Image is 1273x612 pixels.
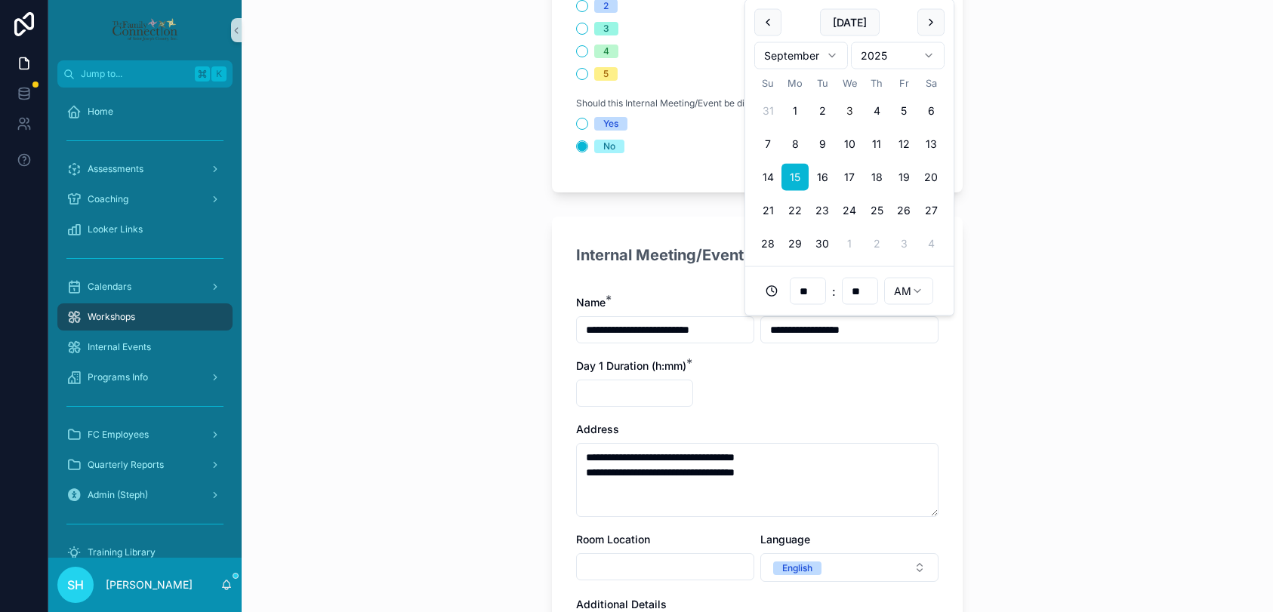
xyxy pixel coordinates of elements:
button: Friday, October 3rd, 2025 [890,230,917,257]
button: Tuesday, September 16th, 2025 [809,164,836,191]
a: Looker Links [57,216,233,243]
span: Programs Info [88,371,148,383]
a: Quarterly Reports [57,451,233,478]
a: Admin (Steph) [57,481,233,509]
div: No [603,140,615,153]
button: Tuesday, September 30th, 2025 [809,230,836,257]
button: Sunday, August 31st, 2025 [754,97,781,125]
span: K [213,68,225,80]
th: Friday [890,75,917,91]
div: 3 [603,22,609,35]
a: Home [57,98,233,125]
button: Saturday, September 6th, 2025 [917,97,945,125]
button: Friday, September 5th, 2025 [890,97,917,125]
span: Address [576,423,619,435]
th: Wednesday [836,75,863,91]
button: Monday, September 22nd, 2025 [781,197,809,224]
span: Looker Links [88,223,143,235]
span: Assessments [88,163,143,175]
span: Admin (Steph) [88,489,148,501]
p: [PERSON_NAME] [106,577,193,592]
div: 5 [603,67,609,81]
button: Wednesday, September 10th, 2025 [836,131,863,158]
button: Sunday, September 28th, 2025 [754,230,781,257]
span: Jump to... [81,68,189,80]
button: Thursday, September 4th, 2025 [863,97,890,125]
button: Saturday, September 20th, 2025 [917,164,945,191]
button: Today, Wednesday, September 3rd, 2025 [836,97,863,125]
div: 4 [603,45,609,58]
span: Additional Details [576,598,667,610]
span: Day 1 Duration (h:mm) [576,359,686,372]
button: Saturday, September 27th, 2025 [917,197,945,224]
button: Friday, September 26th, 2025 [890,197,917,224]
div: scrollable content [48,88,242,558]
span: Calendars [88,281,131,293]
button: Friday, September 19th, 2025 [890,164,917,191]
th: Thursday [863,75,890,91]
button: Monday, September 1st, 2025 [781,97,809,125]
span: Training Library [88,546,156,558]
button: Thursday, September 11th, 2025 [863,131,890,158]
a: Assessments [57,155,233,183]
button: Saturday, October 4th, 2025 [917,230,945,257]
button: Saturday, September 13th, 2025 [917,131,945,158]
img: App logo [111,18,178,42]
table: September 2025 [754,75,945,257]
span: Name [576,296,606,309]
span: Language [760,533,810,546]
a: Coaching [57,186,233,213]
span: Home [88,106,113,118]
button: Sunday, September 7th, 2025 [754,131,781,158]
button: Monday, September 15th, 2025, selected [781,164,809,191]
button: Monday, September 8th, 2025 [781,131,809,158]
button: Select Button [760,553,939,582]
span: Internal Events [88,341,151,353]
div: English [782,561,812,575]
span: Coaching [88,193,128,205]
a: FC Employees [57,421,233,448]
button: Thursday, September 25th, 2025 [863,197,890,224]
th: Sunday [754,75,781,91]
span: Quarterly Reports [88,459,164,471]
button: Jump to...K [57,60,233,88]
button: Wednesday, September 24th, 2025 [836,197,863,224]
button: Wednesday, October 1st, 2025 [836,230,863,257]
a: Programs Info [57,364,233,391]
button: [DATE] [820,9,880,36]
div: Yes [603,117,618,131]
a: Internal Events [57,334,233,361]
button: Tuesday, September 9th, 2025 [809,131,836,158]
span: FC Employees [88,429,149,441]
button: Tuesday, September 23rd, 2025 [809,197,836,224]
button: Tuesday, September 2nd, 2025 [809,97,836,125]
div: : [754,276,945,306]
button: Wednesday, September 17th, 2025 [836,164,863,191]
h2: Internal Meeting/Event Details [576,245,797,266]
span: SH [67,576,84,594]
button: Sunday, September 14th, 2025 [754,164,781,191]
th: Monday [781,75,809,91]
button: Friday, September 12th, 2025 [890,131,917,158]
span: Room Location [576,533,650,546]
th: Saturday [917,75,945,91]
span: Workshops [88,311,135,323]
th: Tuesday [809,75,836,91]
span: Should this Internal Meeting/Event be displayed on the website? [576,97,846,109]
button: Unselect ENGLISH [773,560,821,575]
button: Thursday, October 2nd, 2025 [863,230,890,257]
a: Training Library [57,539,233,566]
button: Monday, September 29th, 2025 [781,230,809,257]
button: Sunday, September 21st, 2025 [754,197,781,224]
button: Thursday, September 18th, 2025 [863,164,890,191]
a: Calendars [57,273,233,300]
a: Workshops [57,303,233,331]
